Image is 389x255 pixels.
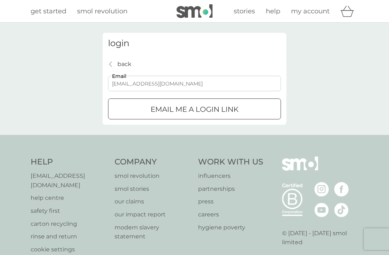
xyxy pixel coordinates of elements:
h4: Help [31,157,107,168]
p: back [117,60,131,69]
img: visit the smol Youtube page [314,203,329,217]
img: visit the smol Tiktok page [334,203,349,217]
span: smol revolution [77,7,128,15]
span: my account [291,7,330,15]
a: get started [31,6,66,17]
a: influencers [198,171,263,181]
a: [EMAIL_ADDRESS][DOMAIN_NAME] [31,171,107,190]
a: stories [234,6,255,17]
h3: login [108,38,281,49]
img: smol [176,4,213,18]
a: partnerships [198,184,263,194]
a: careers [198,210,263,219]
p: Email me a login link [151,104,238,115]
h4: Company [115,157,191,168]
span: stories [234,7,255,15]
a: help centre [31,193,107,203]
a: press [198,197,263,206]
a: smol stories [115,184,191,194]
a: my account [291,6,330,17]
img: visit the smol Instagram page [314,182,329,197]
a: modern slavery statement [115,223,191,241]
a: our claims [115,197,191,206]
a: smol revolution [115,171,191,181]
h4: Work With Us [198,157,263,168]
a: safety first [31,206,107,216]
a: help [266,6,280,17]
img: smol [282,157,318,181]
span: help [266,7,280,15]
a: smol revolution [77,6,128,17]
span: get started [31,7,66,15]
a: rinse and return [31,232,107,241]
div: basket [340,4,358,18]
p: © [DATE] - [DATE] smol limited [282,229,359,247]
a: carton recycling [31,219,107,229]
a: our impact report [115,210,191,219]
button: Email me a login link [108,98,281,119]
img: visit the smol Facebook page [334,182,349,197]
a: hygiene poverty [198,223,263,232]
a: cookie settings [31,245,107,254]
